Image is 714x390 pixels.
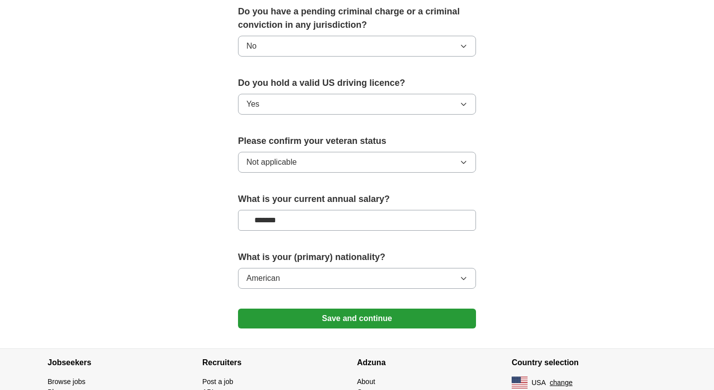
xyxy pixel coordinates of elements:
a: Browse jobs [48,378,85,386]
img: US flag [512,377,528,389]
label: What is your current annual salary? [238,193,476,206]
a: Post a job [202,378,233,386]
button: Not applicable [238,152,476,173]
label: Do you have a pending criminal charge or a criminal conviction in any jurisdiction? [238,5,476,32]
button: American [238,268,476,289]
label: Please confirm your veteran status [238,134,476,148]
button: Yes [238,94,476,115]
label: What is your (primary) nationality? [238,251,476,264]
span: USA [532,378,546,388]
label: Do you hold a valid US driving licence? [238,76,476,90]
span: No [246,40,256,52]
span: American [246,272,280,284]
button: No [238,36,476,57]
span: Yes [246,98,259,110]
a: About [357,378,375,386]
button: change [550,378,573,388]
span: Not applicable [246,156,297,168]
h4: Country selection [512,349,666,377]
button: Save and continue [238,309,476,328]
